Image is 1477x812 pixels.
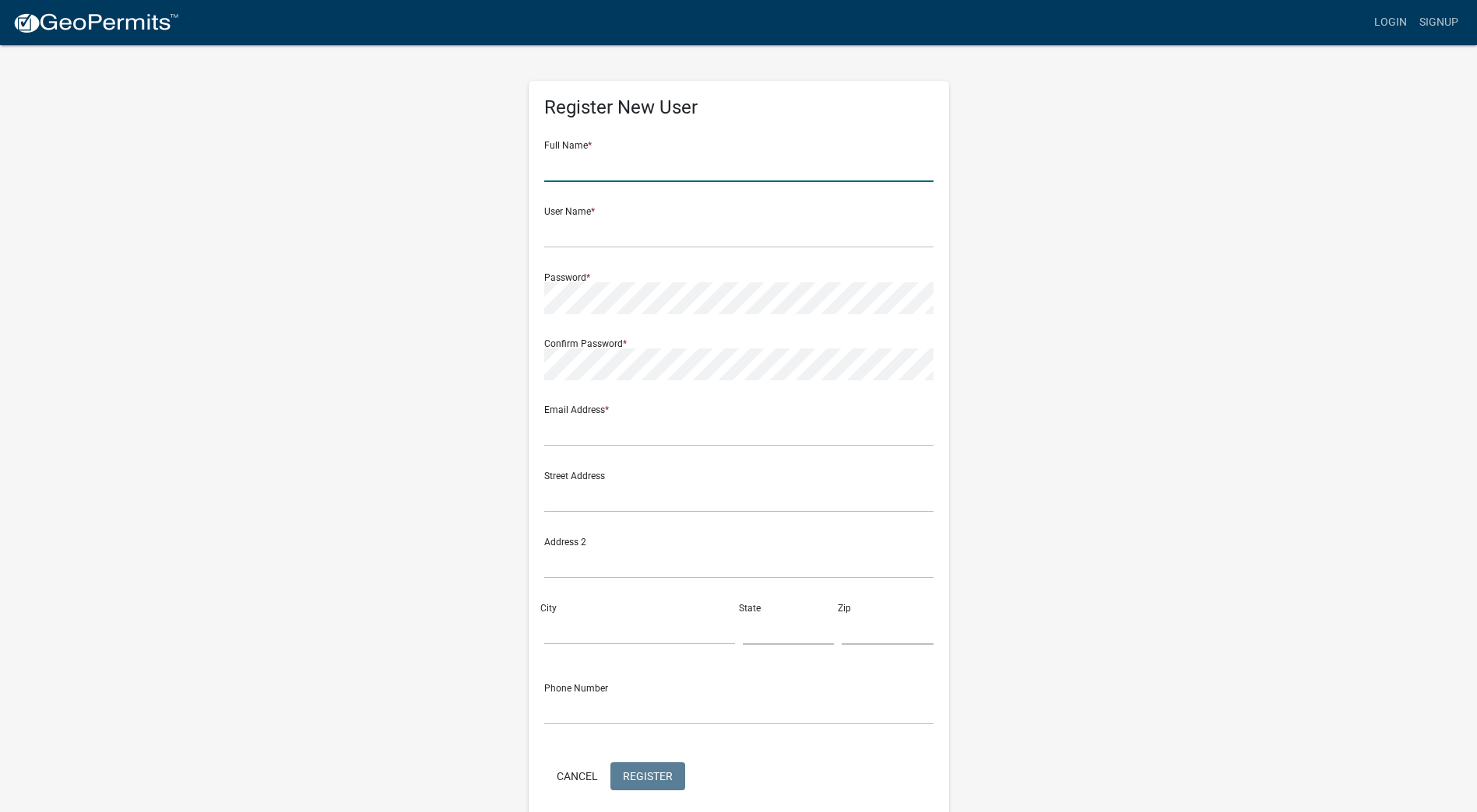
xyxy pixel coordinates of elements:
[544,762,610,790] button: Cancel
[544,96,934,119] h5: Register New User
[610,762,685,790] button: Register
[1368,8,1413,37] a: Login
[1413,8,1465,37] a: Signup
[623,769,673,782] span: Register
